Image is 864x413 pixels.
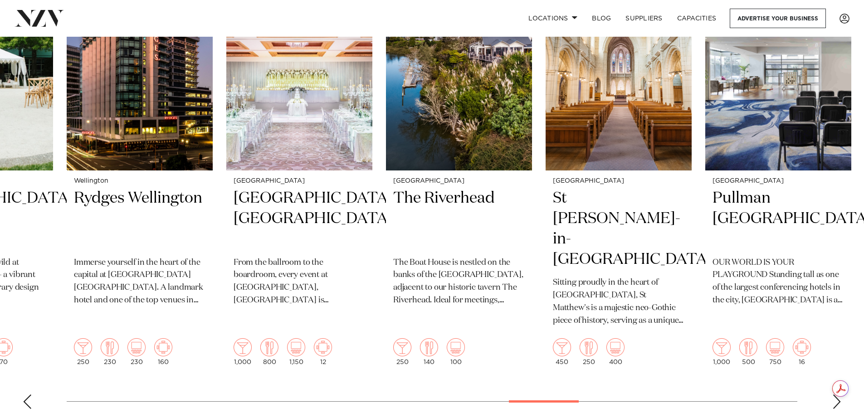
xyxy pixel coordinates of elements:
[260,338,278,356] img: dining.png
[713,257,844,307] p: OUR WORLD IS YOUR PLAYGROUND Standing tall as one of the largest conferencing hotels in the city,...
[553,338,571,365] div: 450
[713,338,731,356] img: cocktail.png
[618,9,669,28] a: SUPPLIERS
[447,338,465,356] img: theatre.png
[606,338,625,365] div: 400
[74,338,92,365] div: 250
[447,338,465,365] div: 100
[393,257,525,307] p: The Boat House is nestled on the banks of the [GEOGRAPHIC_DATA], adjacent to our historic tavern ...
[234,338,252,365] div: 1,000
[101,338,119,365] div: 230
[521,9,585,28] a: Locations
[287,338,305,365] div: 1,150
[730,9,826,28] a: Advertise your business
[553,277,684,327] p: Sitting proudly in the heart of [GEOGRAPHIC_DATA], St Matthew's is a majestic neo-Gothic piece of...
[393,338,411,356] img: cocktail.png
[74,188,205,249] h2: Rydges Wellington
[314,338,332,365] div: 12
[713,338,731,365] div: 1,000
[127,338,146,356] img: theatre.png
[314,338,332,356] img: meeting.png
[74,338,92,356] img: cocktail.png
[766,338,784,365] div: 750
[260,338,278,365] div: 800
[739,338,757,365] div: 500
[154,338,172,356] img: meeting.png
[793,338,811,356] img: meeting.png
[420,338,438,356] img: dining.png
[585,9,618,28] a: BLOG
[393,188,525,249] h2: The Riverhead
[713,178,844,185] small: [GEOGRAPHIC_DATA]
[420,338,438,365] div: 140
[15,10,64,26] img: nzv-logo.png
[127,338,146,365] div: 230
[670,9,724,28] a: Capacities
[766,338,784,356] img: theatre.png
[287,338,305,356] img: theatre.png
[606,338,625,356] img: theatre.png
[234,257,365,307] p: From the ballroom to the boardroom, every event at [GEOGRAPHIC_DATA], [GEOGRAPHIC_DATA] is distin...
[234,338,252,356] img: cocktail.png
[234,188,365,249] h2: [GEOGRAPHIC_DATA], [GEOGRAPHIC_DATA]
[713,188,844,249] h2: Pullman [GEOGRAPHIC_DATA]
[739,338,757,356] img: dining.png
[74,257,205,307] p: Immerse yourself in the heart of the capital at [GEOGRAPHIC_DATA] [GEOGRAPHIC_DATA]. A landmark h...
[101,338,119,356] img: dining.png
[553,188,684,270] h2: St [PERSON_NAME]-in-[GEOGRAPHIC_DATA]
[793,338,811,365] div: 16
[393,178,525,185] small: [GEOGRAPHIC_DATA]
[553,338,571,356] img: cocktail.png
[154,338,172,365] div: 160
[580,338,598,365] div: 250
[393,338,411,365] div: 250
[553,178,684,185] small: [GEOGRAPHIC_DATA]
[580,338,598,356] img: dining.png
[74,178,205,185] small: Wellington
[234,178,365,185] small: [GEOGRAPHIC_DATA]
